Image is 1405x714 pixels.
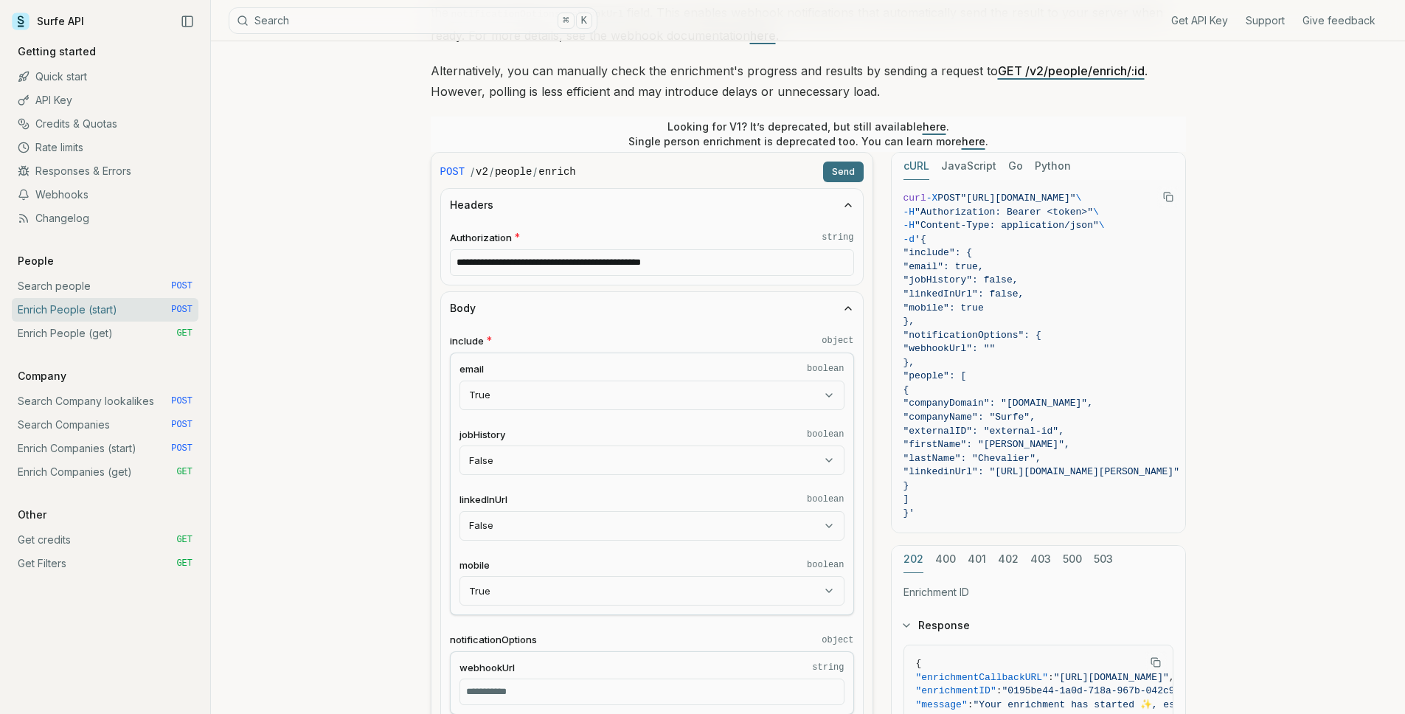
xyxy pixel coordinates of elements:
span: "message" [916,699,968,710]
span: POST [171,304,192,316]
span: include [450,334,484,348]
span: "Authorization: Bearer <token>" [915,207,1093,218]
span: POST [937,193,960,204]
p: People [12,254,60,268]
p: Alternatively, you can manually check the enrichment's progress and results by sending a request ... [431,60,1186,102]
a: API Key [12,89,198,112]
span: \ [1076,193,1082,204]
span: \ [1099,220,1105,231]
span: POST [440,164,465,179]
p: Enrichment ID [903,585,1173,600]
code: string [822,232,853,243]
span: : [968,699,974,710]
span: "lastName": "Chevalier", [903,453,1041,464]
button: Body [441,292,863,325]
button: Copy Text [1157,186,1179,208]
button: Search⌘K [229,7,597,34]
a: Enrich People (start) POST [12,298,198,322]
code: v2 [476,164,488,179]
span: "enrichmentID" [916,685,996,696]
code: boolean [807,493,844,505]
span: "people": [ [903,370,967,381]
span: POST [171,443,192,454]
p: Other [12,507,52,522]
button: Copy Text [1145,651,1167,673]
span: webhookUrl [459,661,515,675]
span: linkedInUrl [459,493,507,507]
span: "linkedInUrl": false, [903,288,1024,299]
button: cURL [903,153,929,180]
span: -H [903,207,915,218]
span: "enrichmentCallbackURL" [916,672,1048,683]
span: "[URL][DOMAIN_NAME]" [1054,672,1169,683]
p: Looking for V1? It’s deprecated, but still available . Single person enrichment is deprecated too... [628,119,988,149]
span: "mobile": true [903,302,984,313]
span: notificationOptions [450,633,537,647]
span: GET [176,327,192,339]
code: enrich [538,164,575,179]
span: / [533,164,537,179]
a: Search Company lookalikes POST [12,389,198,413]
span: Authorization [450,231,512,245]
span: "Content-Type: application/json" [915,220,1099,231]
button: 500 [1063,546,1082,573]
a: here [962,135,985,148]
span: : [1048,672,1054,683]
span: "[URL][DOMAIN_NAME]" [961,193,1076,204]
span: "0195be44-1a0d-718a-967b-042c9d17ffd7" [1002,685,1221,696]
span: GET [176,558,192,569]
a: Get API Key [1171,13,1228,28]
span: \ [1093,207,1099,218]
span: { [916,658,922,669]
a: Webhooks [12,183,198,207]
a: Get credits GET [12,528,198,552]
button: Response [892,606,1185,645]
span: } [903,480,909,491]
button: Send [823,162,864,182]
kbd: K [576,13,592,29]
span: POST [171,395,192,407]
a: here [923,120,946,133]
p: Getting started [12,44,102,59]
span: POST [171,280,192,292]
button: JavaScript [941,153,996,180]
span: GET [176,534,192,546]
span: POST [171,419,192,431]
a: Support [1246,13,1285,28]
span: "webhookUrl": "" [903,343,996,354]
a: Search people POST [12,274,198,298]
a: Enrich Companies (get) GET [12,460,198,484]
button: 400 [935,546,956,573]
code: object [822,335,853,347]
span: -H [903,220,915,231]
span: , [1169,672,1175,683]
a: Get Filters GET [12,552,198,575]
a: Give feedback [1302,13,1375,28]
span: "companyName": "Surfe", [903,412,1035,423]
span: }, [903,316,915,327]
span: email [459,362,484,376]
span: "email": true, [903,261,984,272]
span: { [903,384,909,395]
span: "notificationOptions": { [903,330,1041,341]
span: "include": { [903,247,973,258]
button: 401 [968,546,986,573]
a: Search Companies POST [12,413,198,437]
span: "externalID": "external-id", [903,426,1064,437]
a: Credits & Quotas [12,112,198,136]
p: Company [12,369,72,384]
span: '{ [915,234,926,245]
button: Go [1008,153,1023,180]
span: "Your enrichment has started ✨, estimated time: 2 seconds." [974,699,1319,710]
a: GET /v2/people/enrich/:id [998,63,1145,78]
code: string [812,662,844,673]
code: people [495,164,532,179]
span: -X [926,193,938,204]
span: -d [903,234,915,245]
span: "linkedinUrl": "[URL][DOMAIN_NAME][PERSON_NAME]" [903,466,1179,477]
code: boolean [807,429,844,440]
button: Headers [441,189,863,221]
span: "companyDomain": "[DOMAIN_NAME]", [903,398,1093,409]
code: object [822,634,853,646]
span: "firstName": "[PERSON_NAME]", [903,439,1070,450]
